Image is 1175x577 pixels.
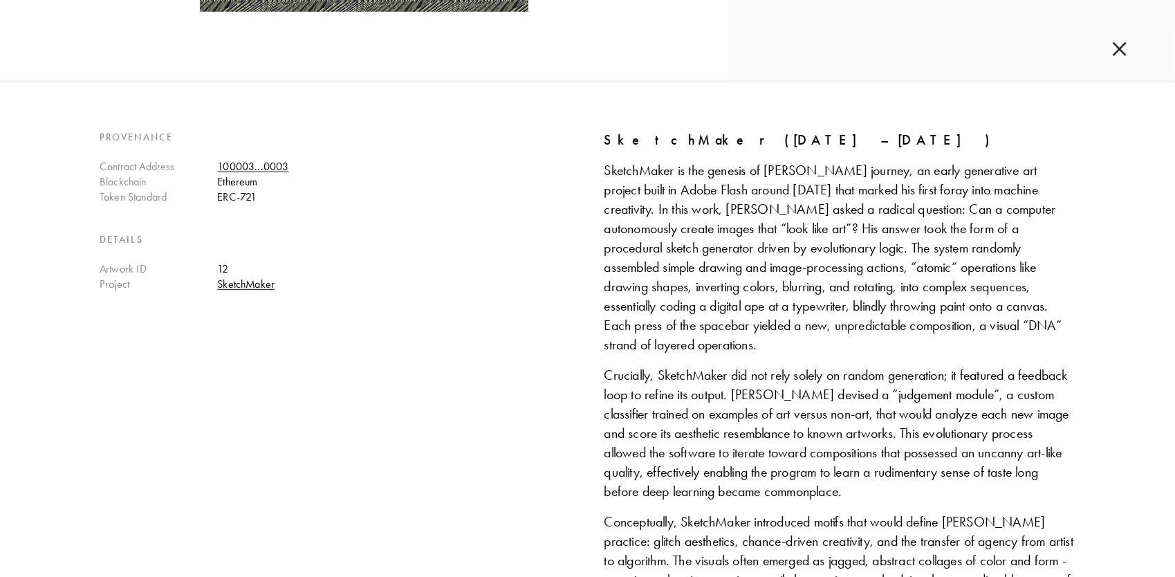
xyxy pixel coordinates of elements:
a: SketchMaker [217,277,275,291]
h4: Provenance [100,130,571,145]
div: ERC-721 [217,190,571,205]
div: SketchMaker is the genesis of [PERSON_NAME] journey, an early generative art project built in Ado... [604,161,1076,354]
div: 12 [217,262,571,277]
a: 100003...0003 [217,160,288,173]
div: Ethereum [217,174,571,190]
div: Project [100,277,217,292]
div: Crucially, SketchMaker did not rely solely on random generation; it featured a feedback loop to r... [604,365,1076,501]
div: Contract Address [100,159,217,174]
div: Blockchain [100,174,217,190]
img: cross.b43b024a.svg [1113,42,1127,57]
div: Token Standard [100,190,217,205]
b: SketchMaker ([DATE]–[DATE]) [604,131,994,148]
h4: Details [100,232,571,248]
div: Artwork ID [100,262,217,277]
